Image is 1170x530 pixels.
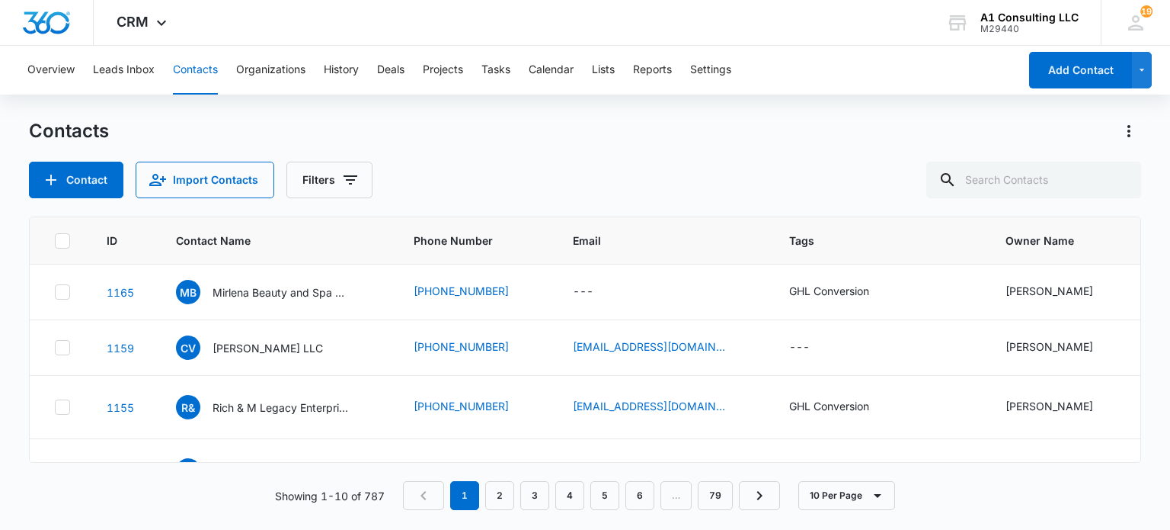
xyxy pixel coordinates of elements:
[176,280,200,304] span: MB
[789,398,869,414] div: GHL Conversion
[573,339,725,355] a: [EMAIL_ADDRESS][DOMAIN_NAME]
[789,283,897,301] div: Tags - GHL Conversion - Select to Edit Field
[1005,398,1120,416] div: Owner Name - Richard Coleman - Select to Edit Field
[529,46,574,95] button: Calendar
[980,11,1079,24] div: account name
[573,398,725,414] a: [EMAIL_ADDRESS][DOMAIN_NAME]
[1005,283,1120,301] div: Owner Name - Fineta Garcia - Select to Edit Field
[926,162,1141,198] input: Search Contacts
[739,481,780,510] a: Next Page
[107,342,134,355] a: Navigate to contact details page for Cristian VALENTIN LLC
[1140,5,1152,18] div: notifications count
[414,283,509,299] a: [PHONE_NUMBER]
[633,46,672,95] button: Reports
[236,46,305,95] button: Organizations
[573,339,753,357] div: Email - service@familyfreshlogistics.com - Select to Edit Field
[1005,339,1120,357] div: Owner Name - Cristian Valentin - Select to Edit Field
[403,481,780,510] nav: Pagination
[286,162,372,198] button: Filters
[176,280,377,304] div: Contact Name - Mirlena Beauty and Spa LLC - Select to Edit Field
[573,398,753,416] div: Email - richandmlegacy@gmail.com - Select to Edit Field
[590,481,619,510] a: Page 5
[1029,52,1132,88] button: Add Contact
[414,398,536,416] div: Phone Number - (609) 400-2304 - Select to Edit Field
[698,481,733,510] a: Page 79
[789,339,837,357] div: Tags - - Select to Edit Field
[414,283,536,301] div: Phone Number - (347) 963-1217 - Select to Edit Field
[1005,398,1093,414] div: [PERSON_NAME]
[377,46,404,95] button: Deals
[414,233,536,249] span: Phone Number
[176,233,355,249] span: Contact Name
[29,162,123,198] button: Add Contact
[176,458,328,483] div: Contact Name - Sumethin2eat Inc - Select to Edit Field
[789,461,869,477] div: GHL Conversion
[176,336,200,360] span: CV
[1005,461,1158,477] div: [PERSON_NAME] and [PERSON_NAME]
[1140,5,1152,18] span: 19
[414,339,536,357] div: Phone Number - (551) 404-0327 - Select to Edit Field
[423,46,463,95] button: Projects
[485,481,514,510] a: Page 2
[450,481,479,510] em: 1
[414,461,536,480] div: Phone Number - (551) 215-1342 - Select to Edit Field
[481,46,510,95] button: Tasks
[789,283,869,299] div: GHL Conversion
[1117,119,1141,143] button: Actions
[573,233,730,249] span: Email
[789,233,947,249] span: Tags
[107,233,117,249] span: ID
[798,481,895,510] button: 10 Per Page
[213,340,323,356] p: [PERSON_NAME] LLC
[789,398,897,416] div: Tags - GHL Conversion - Select to Edit Field
[980,24,1079,34] div: account id
[555,481,584,510] a: Page 4
[136,162,274,198] button: Import Contacts
[789,339,810,357] div: ---
[414,461,509,477] a: [PHONE_NUMBER]
[176,395,377,419] div: Contact Name - Rich & M Legacy Enterprises LLC - Select to Edit Field
[1005,283,1093,299] div: [PERSON_NAME]
[789,461,897,480] div: Tags - GHL Conversion - Select to Edit Field
[1005,339,1093,355] div: [PERSON_NAME]
[573,283,621,301] div: Email - - Select to Edit Field
[213,400,350,416] p: Rich & M Legacy Enterprises LLC
[176,395,200,419] span: R&
[573,283,593,301] div: ---
[176,336,350,360] div: Contact Name - Cristian VALENTIN LLC - Select to Edit Field
[592,46,615,95] button: Lists
[213,284,350,300] p: Mirlena Beauty and Spa LLC
[573,461,725,477] a: [EMAIL_ADDRESS][DOMAIN_NAME]
[27,46,75,95] button: Overview
[625,481,654,510] a: Page 6
[29,120,109,143] h1: Contacts
[414,339,509,355] a: [PHONE_NUMBER]
[324,46,359,95] button: History
[117,14,149,30] span: CRM
[176,458,200,483] span: SI
[107,286,134,299] a: Navigate to contact details page for Mirlena Beauty and Spa LLC
[107,401,134,414] a: Navigate to contact details page for Rich & M Legacy Enterprises LLC
[520,481,549,510] a: Page 3
[173,46,218,95] button: Contacts
[93,46,155,95] button: Leads Inbox
[414,398,509,414] a: [PHONE_NUMBER]
[573,461,753,480] div: Email - vanharper1124@gmail.com - Select to Edit Field
[690,46,731,95] button: Settings
[275,488,385,504] p: Showing 1-10 of 787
